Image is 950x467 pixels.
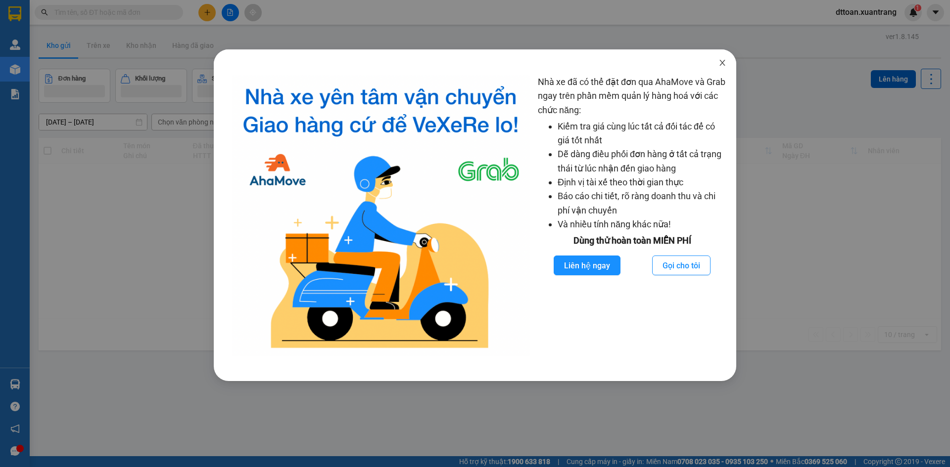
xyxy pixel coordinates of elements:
[558,189,726,217] li: Báo cáo chi tiết, rõ ràng doanh thu và chi phí vận chuyển
[558,217,726,231] li: Và nhiều tính năng khác nữa!
[554,255,620,275] button: Liên hệ ngay
[564,259,610,272] span: Liên hệ ngay
[718,59,726,67] span: close
[232,75,530,356] img: logo
[558,120,726,148] li: Kiểm tra giá cùng lúc tất cả đối tác để có giá tốt nhất
[538,234,726,248] div: Dùng thử hoàn toàn MIỄN PHÍ
[709,49,736,77] button: Close
[652,255,711,275] button: Gọi cho tôi
[663,259,700,272] span: Gọi cho tôi
[558,175,726,189] li: Định vị tài xế theo thời gian thực
[558,147,726,175] li: Dễ dàng điều phối đơn hàng ở tất cả trạng thái từ lúc nhận đến giao hàng
[538,75,726,356] div: Nhà xe đã có thể đặt đơn qua AhaMove và Grab ngay trên phần mềm quản lý hàng hoá với các chức năng:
